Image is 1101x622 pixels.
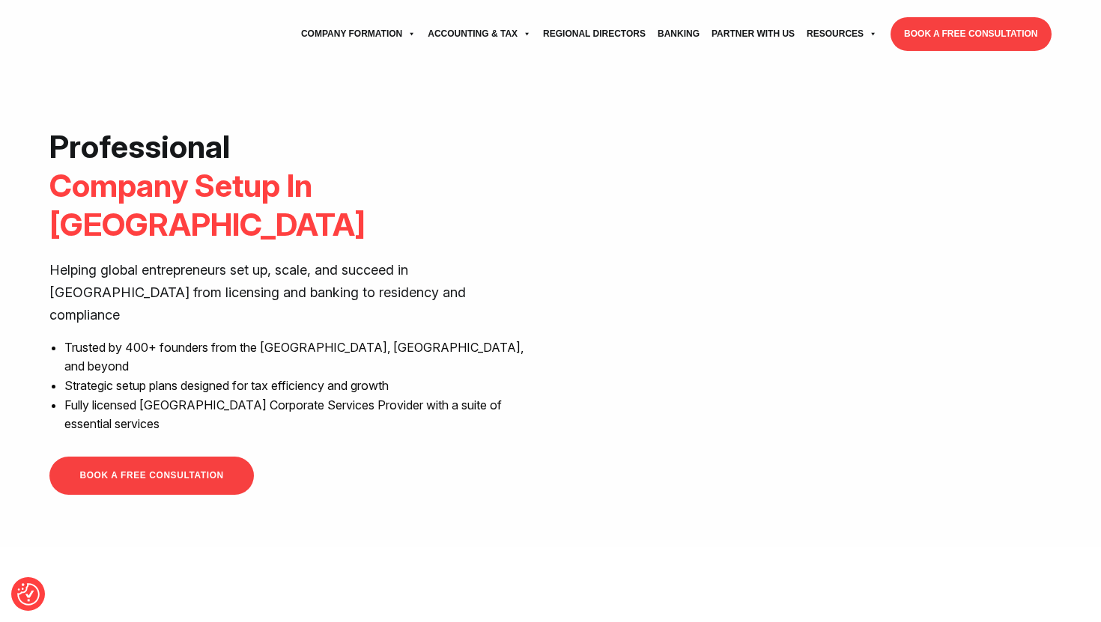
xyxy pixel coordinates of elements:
[422,13,537,55] a: Accounting & Tax
[891,17,1051,51] a: BOOK A FREE CONSULTATION
[562,127,1052,403] iframe: <br />
[64,376,539,396] li: Strategic setup plans designed for tax efficiency and growth
[49,259,539,326] p: Helping global entrepreneurs set up, scale, and succeed in [GEOGRAPHIC_DATA] from licensing and b...
[295,13,422,55] a: Company Formation
[706,13,801,55] a: Partner with Us
[64,338,539,376] li: Trusted by 400+ founders from the [GEOGRAPHIC_DATA], [GEOGRAPHIC_DATA], and beyond
[49,127,539,244] h1: Professional
[64,396,539,434] li: Fully licensed [GEOGRAPHIC_DATA] Corporate Services Provider with a suite of essential services
[49,16,162,53] img: svg+xml;nitro-empty-id=MTYxOjExNQ==-1;base64,PHN2ZyB2aWV3Qm94PSIwIDAgNzU4IDI1MSIgd2lkdGg9Ijc1OCIg...
[17,583,40,606] img: Revisit consent button
[17,583,40,606] button: Consent Preferences
[537,13,652,55] a: Regional Directors
[801,13,883,55] a: Resources
[49,166,366,243] span: Company Setup In [GEOGRAPHIC_DATA]
[652,13,706,55] a: Banking
[49,457,253,495] a: BOOK A FREE CONSULTATION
